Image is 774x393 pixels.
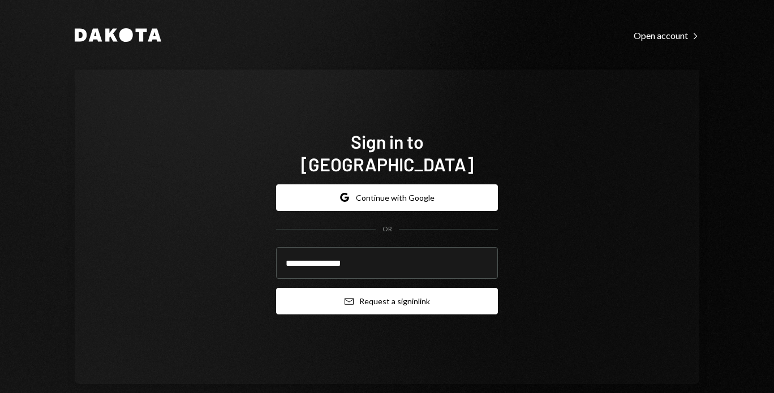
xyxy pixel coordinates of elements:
[276,288,498,314] button: Request a signinlink
[382,224,392,234] div: OR
[634,29,699,41] a: Open account
[276,130,498,175] h1: Sign in to [GEOGRAPHIC_DATA]
[276,184,498,211] button: Continue with Google
[634,30,699,41] div: Open account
